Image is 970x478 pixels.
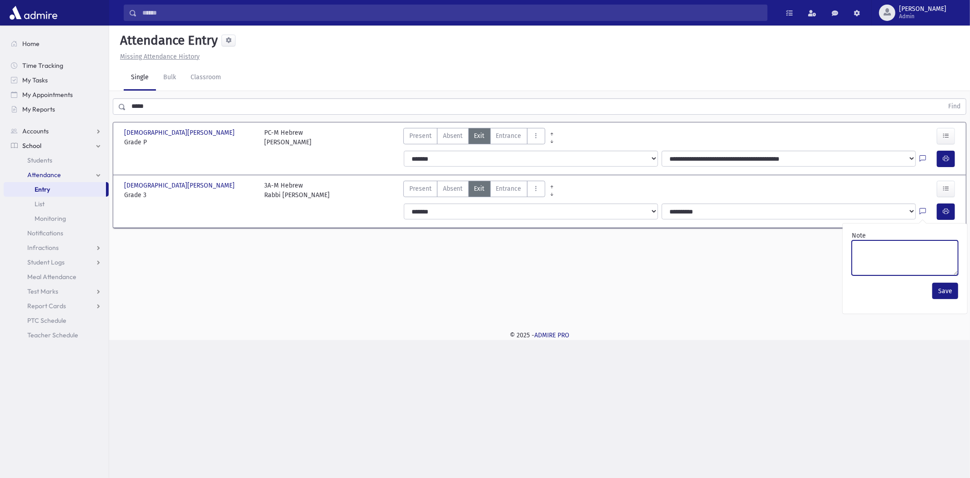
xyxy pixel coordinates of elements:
[4,197,109,211] a: List
[4,182,106,197] a: Entry
[852,231,866,240] label: Note
[4,138,109,153] a: School
[124,137,255,147] span: Grade P
[4,168,109,182] a: Attendance
[474,131,485,141] span: Exit
[443,184,463,193] span: Absent
[124,331,955,340] div: © 2025 -
[22,91,73,99] span: My Appointments
[4,102,109,117] a: My Reports
[899,13,946,20] span: Admin
[534,331,569,339] a: ADMIRE PRO
[474,184,485,193] span: Exit
[124,65,156,91] a: Single
[899,5,946,13] span: [PERSON_NAME]
[27,156,52,164] span: Students
[35,185,50,193] span: Entry
[443,131,463,141] span: Absent
[124,190,255,200] span: Grade 3
[409,184,432,193] span: Present
[183,65,228,91] a: Classroom
[22,40,40,48] span: Home
[496,131,522,141] span: Entrance
[4,270,109,284] a: Meal Attendance
[7,4,60,22] img: AdmirePro
[22,105,55,113] span: My Reports
[22,142,41,150] span: School
[27,258,65,266] span: Student Logs
[496,184,522,193] span: Entrance
[4,211,109,226] a: Monitoring
[932,283,958,299] button: Save
[943,99,966,114] button: Find
[4,313,109,328] a: PTC Schedule
[4,226,109,240] a: Notifications
[4,240,109,255] a: Infractions
[4,255,109,270] a: Student Logs
[27,229,63,237] span: Notifications
[35,214,66,223] span: Monitoring
[4,328,109,342] a: Teacher Schedule
[403,128,545,147] div: AttTypes
[116,33,218,48] h5: Attendance Entry
[4,284,109,299] a: Test Marks
[27,273,76,281] span: Meal Attendance
[27,316,66,325] span: PTC Schedule
[116,53,200,61] a: Missing Attendance History
[264,128,312,147] div: PC-M Hebrew [PERSON_NAME]
[4,36,109,51] a: Home
[264,181,330,200] div: 3A-M Hebrew Rabbi [PERSON_NAME]
[4,124,109,138] a: Accounts
[27,287,58,295] span: Test Marks
[4,299,109,313] a: Report Cards
[22,76,48,84] span: My Tasks
[35,200,45,208] span: List
[22,127,49,135] span: Accounts
[137,5,767,21] input: Search
[124,128,236,137] span: [DEMOGRAPHIC_DATA][PERSON_NAME]
[27,171,61,179] span: Attendance
[156,65,183,91] a: Bulk
[120,53,200,61] u: Missing Attendance History
[27,331,78,339] span: Teacher Schedule
[4,58,109,73] a: Time Tracking
[403,181,545,200] div: AttTypes
[4,153,109,168] a: Students
[409,131,432,141] span: Present
[27,302,66,310] span: Report Cards
[27,244,59,252] span: Infractions
[4,73,109,87] a: My Tasks
[22,61,63,70] span: Time Tracking
[124,181,236,190] span: [DEMOGRAPHIC_DATA][PERSON_NAME]
[4,87,109,102] a: My Appointments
